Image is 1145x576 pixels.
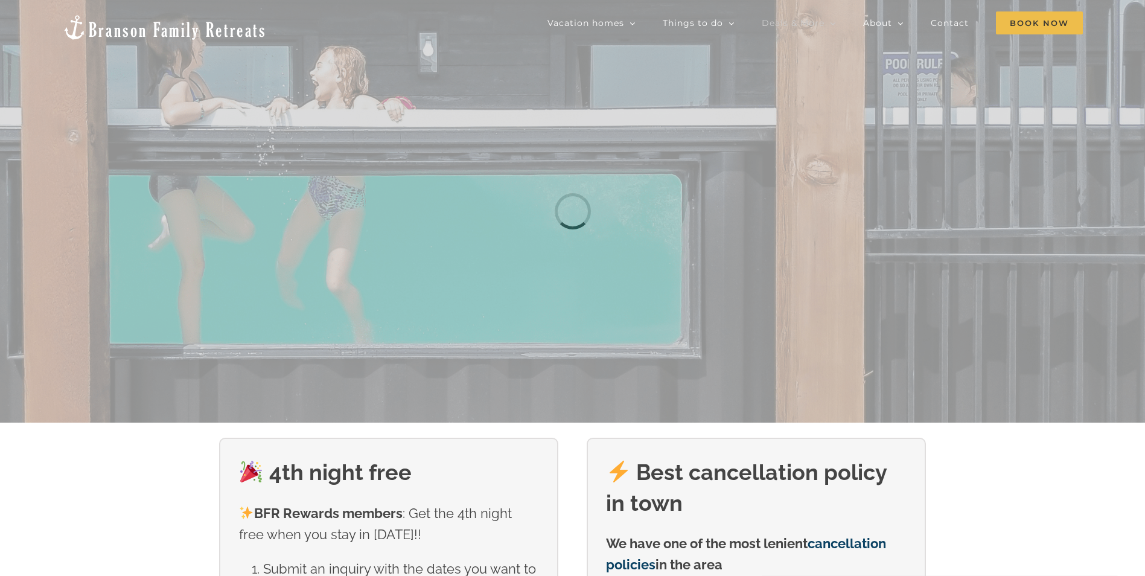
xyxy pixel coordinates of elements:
img: ⚡️ [608,461,630,482]
p: : Get the 4th night free when you stay in [DATE]!! [239,503,539,545]
img: 🎉 [240,461,262,482]
strong: We have one of the most lenient in the area [606,536,886,572]
strong: Best cancellation policy in town [606,459,887,515]
strong: 4th night free [269,459,412,485]
a: Deals & More [762,11,836,35]
span: Contact [931,19,969,27]
img: Branson Family Retreats Logo [62,14,267,41]
span: Deals & More [762,19,824,27]
a: About [863,11,904,35]
span: About [863,19,892,27]
a: Vacation homes [547,11,636,35]
img: ✨ [240,506,253,519]
span: Vacation homes [547,19,624,27]
span: Book Now [996,11,1083,34]
span: Things to do [663,19,723,27]
nav: Main Menu [547,11,1083,35]
a: Things to do [663,11,735,35]
a: Contact [931,11,969,35]
a: Book Now [996,11,1083,35]
strong: BFR Rewards members [239,505,403,521]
